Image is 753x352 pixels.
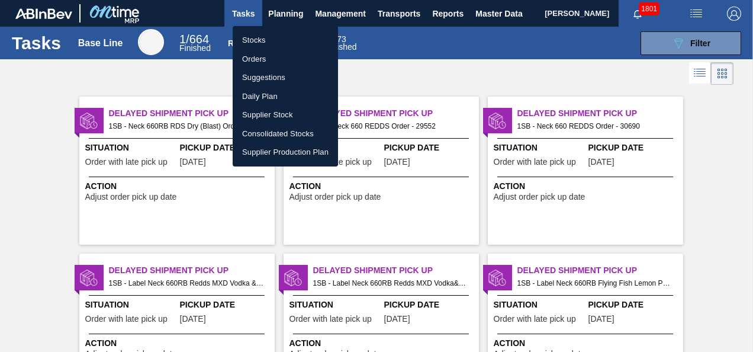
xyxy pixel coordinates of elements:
[233,87,338,106] a: Daily Plan
[233,143,338,162] a: Supplier Production Plan
[233,105,338,124] a: Supplier Stock
[233,31,338,50] a: Stocks
[233,124,338,143] a: Consolidated Stocks
[233,50,338,69] a: Orders
[233,68,338,87] a: Suggestions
